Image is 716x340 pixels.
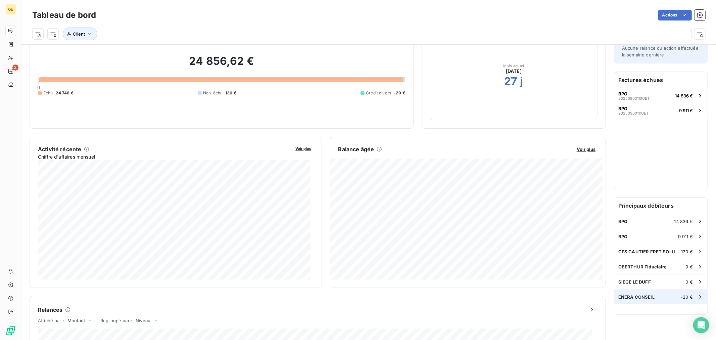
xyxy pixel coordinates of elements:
[681,294,693,300] span: -20 €
[56,90,74,96] span: 24 746 €
[658,10,692,20] button: Actions
[294,145,314,151] button: Voir plus
[693,317,709,333] div: Open Intercom Messenger
[506,68,522,75] span: [DATE]
[614,72,708,88] h6: Factures échues
[67,318,85,323] span: Montant
[618,234,627,239] span: BPO
[100,318,132,323] span: Regroupé par :
[618,279,651,285] span: SIEGE LE DUFF
[12,65,18,71] span: 2
[618,91,627,96] span: BPO
[296,146,312,151] span: Voir plus
[5,4,16,15] div: OE
[622,45,699,57] span: Aucune relance ou action effectuée la semaine dernière.
[520,75,523,88] h2: j
[675,93,693,98] span: 14 836 €
[618,111,649,115] span: 20250900111OET
[37,85,40,90] span: 0
[674,219,693,224] span: 14 836 €
[38,306,62,314] h6: Relances
[678,234,693,239] span: 9 911 €
[394,90,405,96] span: -20 €
[38,54,405,75] h2: 24 856,62 €
[38,318,64,323] span: Affiché par :
[5,325,16,336] img: Logo LeanPay
[618,264,667,269] span: OBERTHUR Fiduciaire
[575,146,598,152] button: Voir plus
[618,96,650,100] span: 20250900110OET
[38,145,81,153] h6: Activité récente
[203,90,223,96] span: Non-échu
[338,145,374,153] h6: Balance âgée
[681,249,693,254] span: 130 €
[73,31,85,37] span: Client
[614,103,708,118] button: BPO20250900111OET9 911 €
[43,90,53,96] span: Échu
[38,153,291,160] span: Chiffre d'affaires mensuel
[618,219,627,224] span: BPO
[225,90,236,96] span: 130 €
[679,108,693,113] span: 9 911 €
[618,106,627,111] span: BPO
[32,9,96,21] h3: Tableau de bord
[614,198,708,214] h6: Principaux débiteurs
[618,294,655,300] span: ENERA CONSEIL
[686,279,693,285] span: 0 €
[614,88,708,103] button: BPO20250900110OET14 836 €
[686,264,693,269] span: 0 €
[503,64,524,68] span: Mois actuel
[366,90,391,96] span: Crédit divers
[504,75,517,88] h2: 27
[618,249,681,254] span: GFS GAUTIER FRET SOLUTIONS
[136,318,150,323] span: Niveau
[577,146,595,152] span: Voir plus
[63,28,97,40] button: Client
